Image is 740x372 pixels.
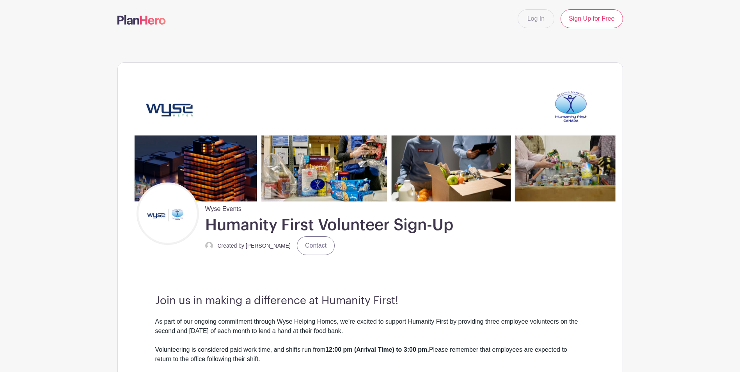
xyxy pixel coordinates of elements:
[205,215,453,235] h1: Humanity First Volunteer Sign-Up
[205,242,213,250] img: default-ce2991bfa6775e67f084385cd625a349d9dcbb7a52a09fb2fda1e96e2d18dcdb.png
[155,294,585,308] h3: Join us in making a difference at Humanity First!
[118,63,623,201] img: Untitled%20(2790%20x%20600%20px)%20(12).png
[518,9,554,28] a: Log In
[297,236,335,255] a: Contact
[138,184,197,243] img: Untitled%20design%20(22).png
[561,9,623,28] a: Sign Up for Free
[205,201,241,214] span: Wyse Events
[117,15,166,25] img: logo-507f7623f17ff9eddc593b1ce0a138ce2505c220e1c5a4e2b4648c50719b7d32.svg
[325,346,429,353] strong: 12:00 pm (Arrival Time) to 3:00 pm.
[218,243,291,249] small: Created by [PERSON_NAME]
[155,317,585,345] div: As part of our ongoing commitment through Wyse Helping Homes, we’re excited to support Humanity F...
